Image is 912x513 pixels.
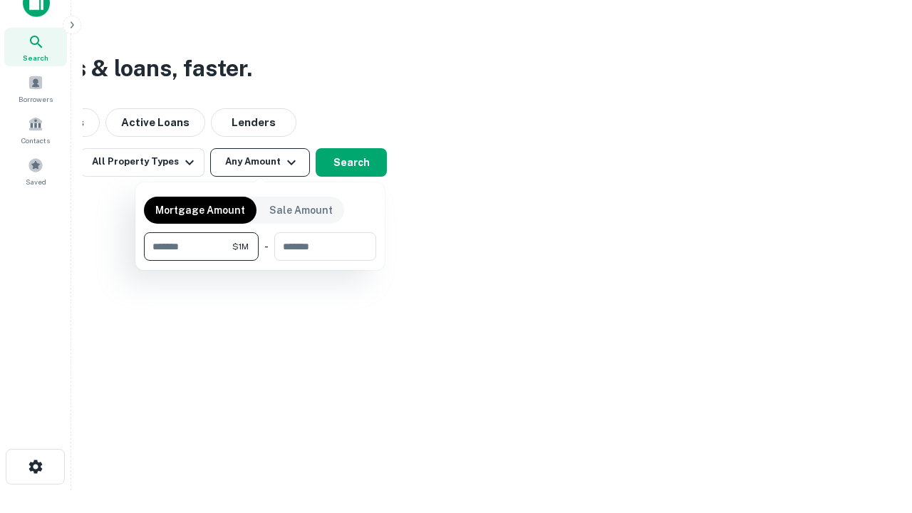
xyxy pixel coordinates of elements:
[269,202,333,218] p: Sale Amount
[841,399,912,467] iframe: Chat Widget
[232,240,249,253] span: $1M
[155,202,245,218] p: Mortgage Amount
[264,232,269,261] div: -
